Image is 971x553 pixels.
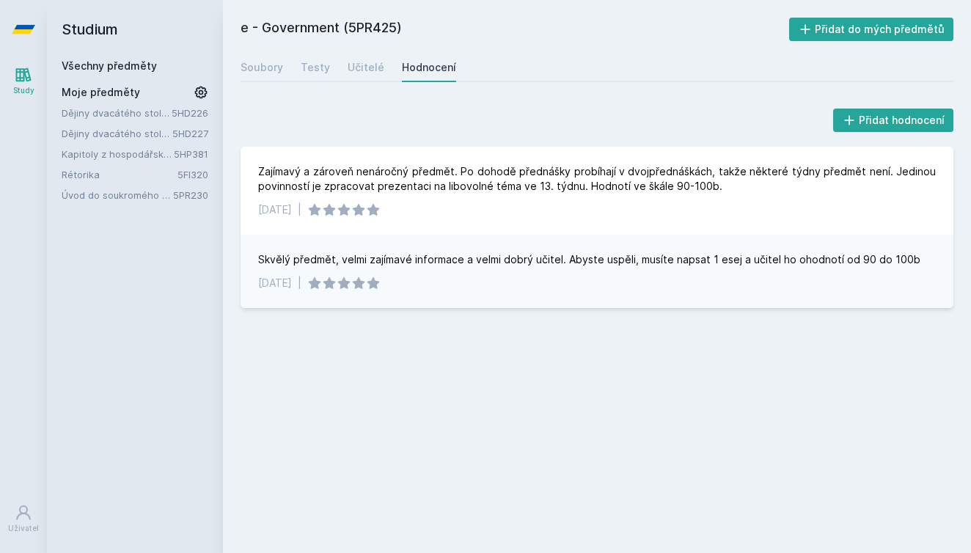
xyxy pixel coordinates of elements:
[789,18,954,41] button: Přidat do mých předmětů
[258,202,292,217] div: [DATE]
[173,189,208,201] a: 5PR230
[241,18,789,41] h2: e - Government (5PR425)
[258,276,292,290] div: [DATE]
[62,188,173,202] a: Úvod do soukromého práva I
[62,59,157,72] a: Všechny předměty
[298,202,301,217] div: |
[402,53,456,82] a: Hodnocení
[3,59,44,103] a: Study
[301,60,330,75] div: Testy
[174,148,208,160] a: 5HP381
[298,276,301,290] div: |
[13,85,34,96] div: Study
[833,109,954,132] button: Přidat hodnocení
[241,60,283,75] div: Soubory
[172,107,208,119] a: 5HD226
[258,164,936,194] div: Zajímavý a zároveň nenáročný předmět. Po dohodě přednášky probíhají v dvojpřednáškách, takže někt...
[402,60,456,75] div: Hodnocení
[62,167,177,182] a: Rétorika
[258,252,920,267] div: Skvělý předmět, velmi zajímavé informace a velmi dobrý učitel. Abyste uspěli, musíte napsat 1 ese...
[348,53,384,82] a: Učitelé
[62,147,174,161] a: Kapitoly z hospodářské politiky
[62,106,172,120] a: Dějiny dvacátého století I
[62,126,172,141] a: Dějiny dvacátého století II
[8,523,39,534] div: Uživatel
[172,128,208,139] a: 5HD227
[3,497,44,541] a: Uživatel
[62,85,140,100] span: Moje předměty
[177,169,208,180] a: 5FI320
[301,53,330,82] a: Testy
[241,53,283,82] a: Soubory
[348,60,384,75] div: Učitelé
